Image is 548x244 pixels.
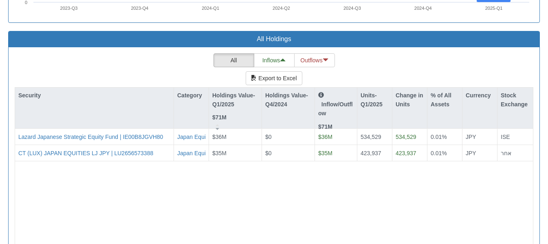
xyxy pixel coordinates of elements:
text: 2024-Q4 [414,6,432,11]
text: 2024-Q3 [343,6,361,11]
div: JPY [466,149,494,157]
span: $35M [318,149,332,156]
button: Export to Excel [246,71,302,85]
p: Inflow/Outflow [318,91,354,118]
text: 2024-Q1 [202,6,219,11]
div: Stock Exchange [497,88,533,121]
span: $35M [212,149,227,156]
span: $0 [265,134,272,140]
text: 2023-Q3 [60,6,78,11]
text: 2023-Q4 [131,6,148,11]
strong: $71M [212,114,227,121]
p: Change in Units [396,91,424,109]
button: Inflows [254,53,295,67]
button: Outflows [294,53,335,67]
text: 2025-Q1 [485,6,503,11]
div: 423,937 [396,149,424,157]
div: 0.01% [431,133,459,141]
div: JPY [466,133,494,141]
div: 534,529 [396,133,424,141]
div: Currency [462,88,497,112]
div: 534,529 [361,133,389,141]
div: אחר [501,149,530,157]
div: ISE [501,133,530,141]
p: Holdings Value-Q1/2025 [212,91,258,109]
button: CT (LUX) JAPAN EQUITIES LJ JPY | LU2656573388 [18,149,153,157]
span: $0 [265,149,272,156]
span: $36M [212,134,227,140]
p: Units-Q1/2025 [361,91,389,109]
h3: All Holdings [15,35,533,43]
p: Holdings Value-Q4/2024 [265,91,311,109]
div: % of All Assets [427,88,462,121]
button: All [213,53,254,67]
div: 423,937 [361,149,389,157]
button: Japan Equity [177,149,210,157]
strong: $71M [318,123,332,130]
div: Category [174,88,209,112]
button: Japan Equity [177,133,210,141]
div: 0.01% [431,149,459,157]
div: Security [15,88,174,103]
button: Lazard Japanese Strategic Equity Fund | IE00B8JGVH80 [18,133,163,141]
text: 2024-Q2 [273,6,290,11]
